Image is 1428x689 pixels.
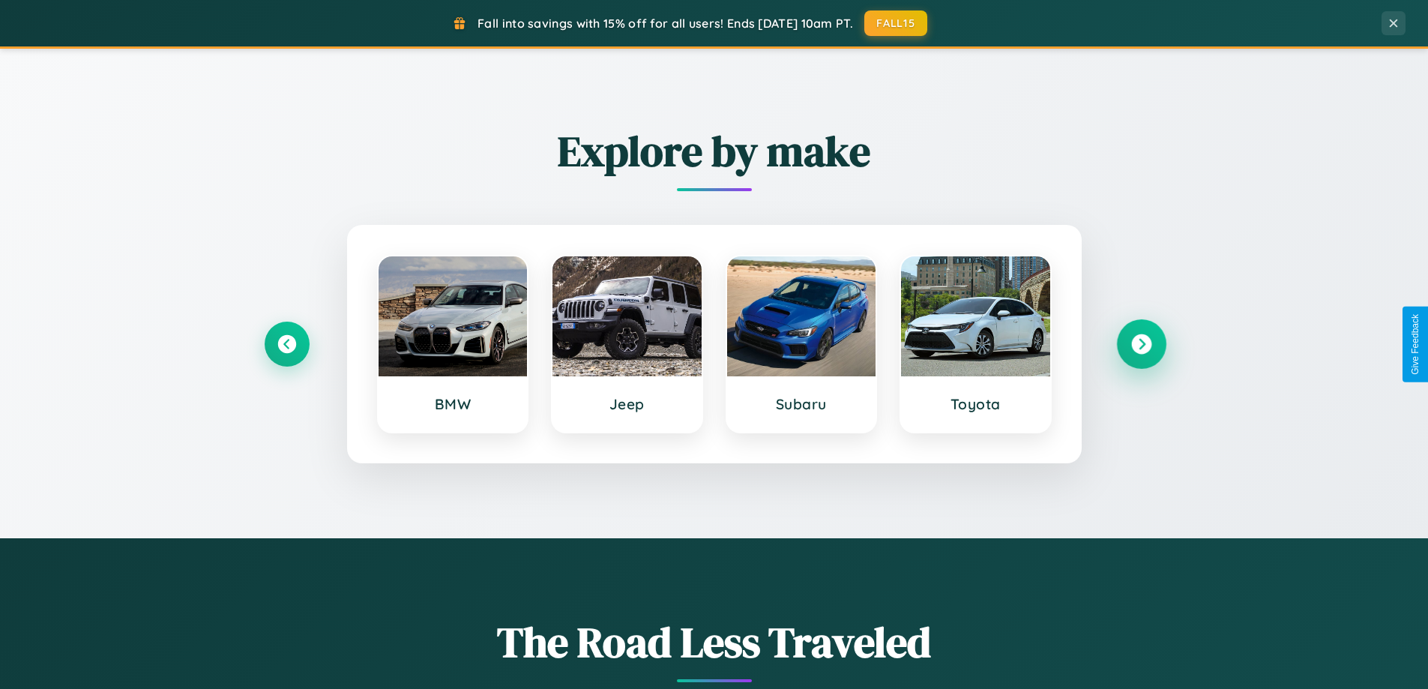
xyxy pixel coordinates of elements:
[477,16,853,31] span: Fall into savings with 15% off for all users! Ends [DATE] 10am PT.
[864,10,927,36] button: FALL15
[1410,314,1421,375] div: Give Feedback
[265,613,1164,671] h1: The Road Less Traveled
[265,122,1164,180] h2: Explore by make
[394,395,513,413] h3: BMW
[916,395,1035,413] h3: Toyota
[567,395,687,413] h3: Jeep
[742,395,861,413] h3: Subaru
